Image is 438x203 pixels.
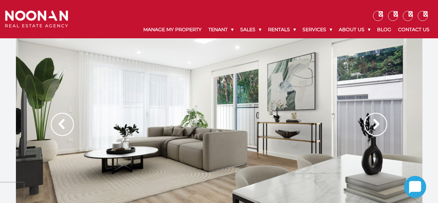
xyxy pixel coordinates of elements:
[335,21,374,38] a: About Us
[140,21,205,38] a: Manage My Property
[51,113,74,136] img: Arrow slider
[364,113,387,136] img: Arrow slider
[237,21,265,38] a: Sales
[5,11,68,28] img: Noonan Real Estate Agency
[265,21,299,38] a: Rentals
[205,21,237,38] a: Tenant
[374,21,395,38] a: Blog
[395,21,433,38] a: Contact Us
[299,21,335,38] a: Services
